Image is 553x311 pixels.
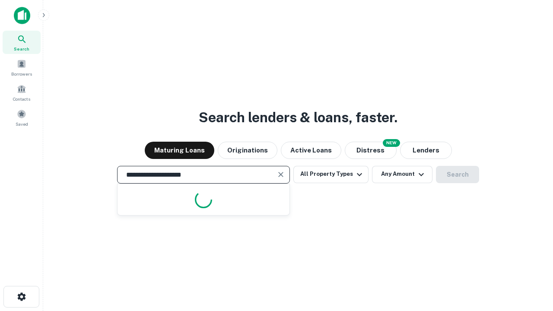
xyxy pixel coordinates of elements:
button: Lenders [400,142,452,159]
a: Borrowers [3,56,41,79]
span: Borrowers [11,70,32,77]
span: Search [14,45,29,52]
button: Originations [218,142,277,159]
button: Maturing Loans [145,142,214,159]
span: Contacts [13,95,30,102]
img: capitalize-icon.png [14,7,30,24]
button: All Property Types [293,166,369,183]
iframe: Chat Widget [510,242,553,283]
span: Saved [16,121,28,127]
a: Saved [3,106,41,129]
a: Contacts [3,81,41,104]
a: Search [3,31,41,54]
button: Clear [275,168,287,181]
div: NEW [383,139,400,147]
button: Active Loans [281,142,341,159]
h3: Search lenders & loans, faster. [199,107,397,128]
button: Any Amount [372,166,432,183]
button: Search distressed loans with lien and other non-mortgage details. [345,142,397,159]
